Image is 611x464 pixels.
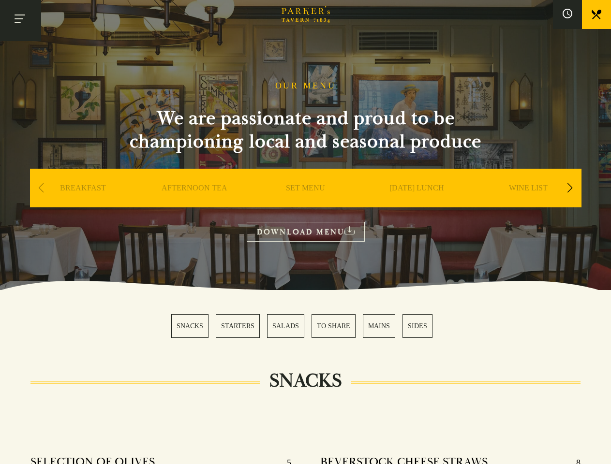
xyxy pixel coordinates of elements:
[141,169,248,236] div: 2 / 9
[30,169,136,236] div: 1 / 9
[364,169,470,236] div: 4 / 9
[267,314,304,338] a: 3 / 6
[247,222,365,242] a: DOWNLOAD MENU
[509,183,548,222] a: WINE LIST
[171,314,209,338] a: 1 / 6
[275,81,336,91] h1: OUR MENU
[402,314,432,338] a: 6 / 6
[260,369,351,392] h2: SNACKS
[363,314,395,338] a: 5 / 6
[253,169,359,236] div: 3 / 9
[312,314,356,338] a: 4 / 6
[112,107,499,153] h2: We are passionate and proud to be championing local and seasonal produce
[35,177,48,199] div: Previous slide
[286,183,325,222] a: SET MENU
[162,183,227,222] a: AFTERNOON TEA
[564,177,577,199] div: Next slide
[216,314,260,338] a: 2 / 6
[389,183,444,222] a: [DATE] LUNCH
[475,169,581,236] div: 5 / 9
[60,183,106,222] a: BREAKFAST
